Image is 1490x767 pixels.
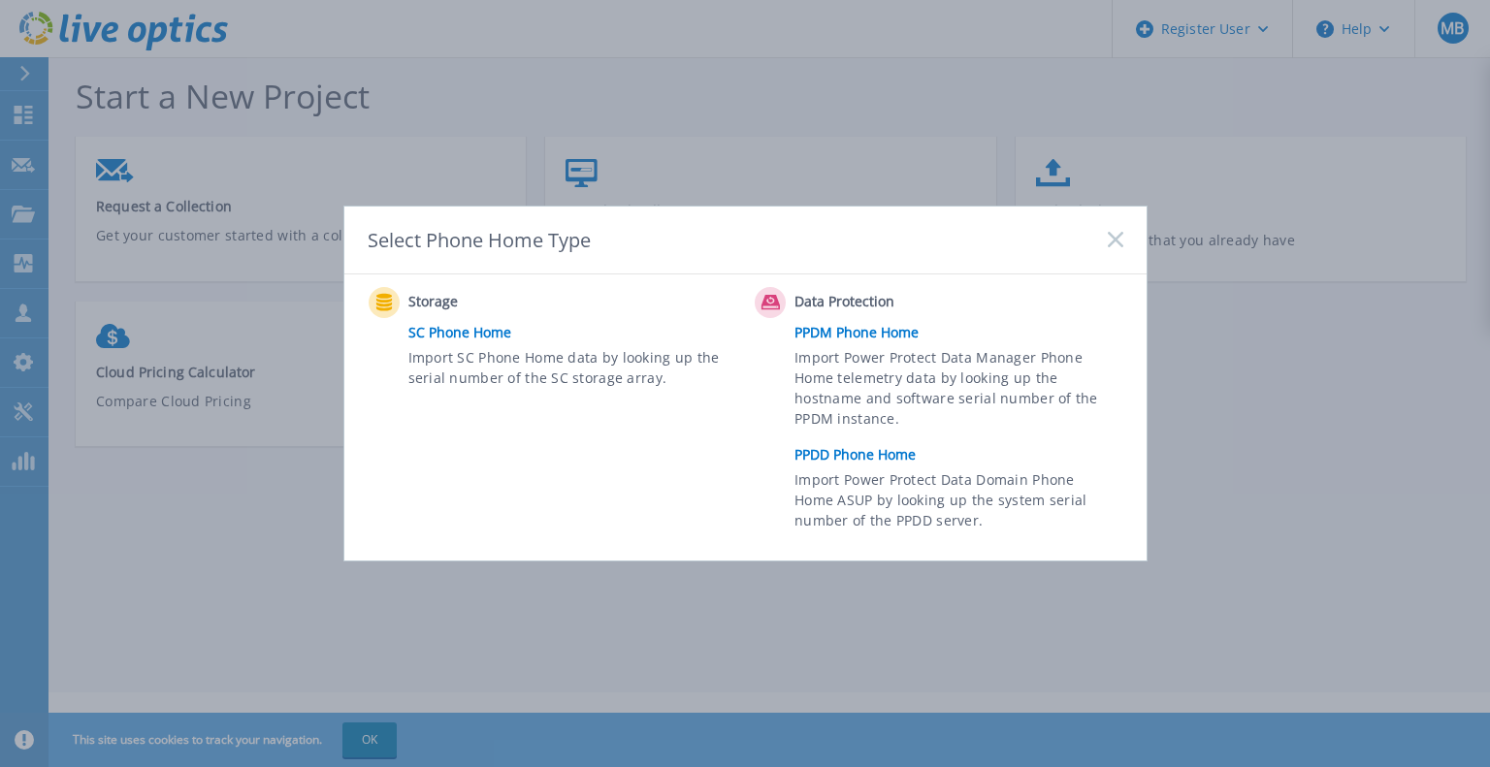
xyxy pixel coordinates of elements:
[408,318,746,347] a: SC Phone Home
[794,469,1117,536] span: Import Power Protect Data Domain Phone Home ASUP by looking up the system serial number of the PP...
[794,318,1132,347] a: PPDM Phone Home
[794,440,1132,469] a: PPDD Phone Home
[408,291,601,314] span: Storage
[794,291,988,314] span: Data Protection
[408,347,731,392] span: Import SC Phone Home data by looking up the serial number of the SC storage array.
[368,227,593,253] div: Select Phone Home Type
[794,347,1117,436] span: Import Power Protect Data Manager Phone Home telemetry data by looking up the hostname and softwa...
